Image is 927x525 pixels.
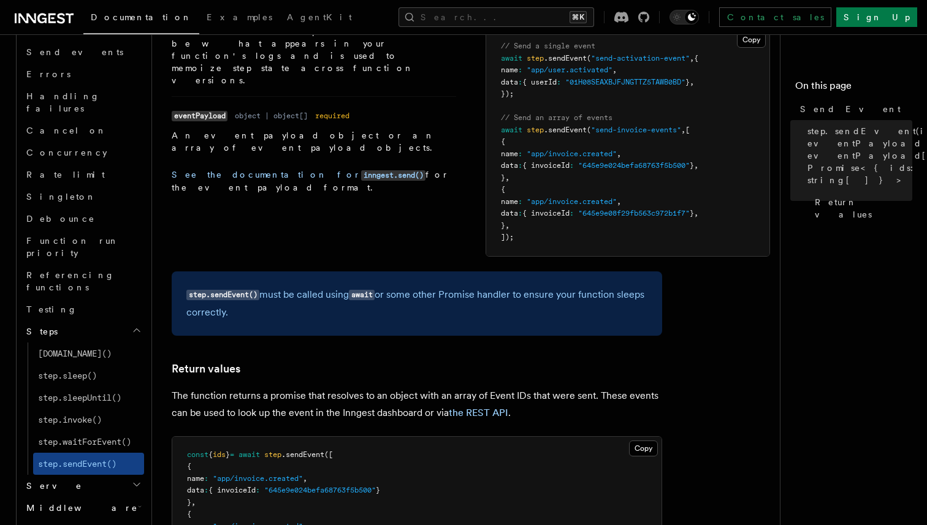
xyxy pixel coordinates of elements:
a: Debounce [21,208,144,230]
span: "app/user.activated" [527,66,612,74]
a: Singleton [21,186,144,208]
a: AgentKit [280,4,359,33]
span: "01H08SEAXBJFJNGTTZ5TAWB0BD" [565,78,685,86]
span: { invoiceId [522,209,570,217]
span: , [690,78,694,86]
span: Documentation [91,12,192,22]
span: step [527,126,544,134]
span: : [518,66,522,74]
span: ( [587,54,591,62]
span: AgentKit [287,12,352,22]
span: { invoiceId [522,161,570,170]
span: await [501,54,522,62]
span: step [264,450,281,459]
span: await [501,126,522,134]
span: "send-activation-event" [591,54,690,62]
code: await [349,290,375,300]
a: Examples [199,4,280,33]
button: Copy [737,32,766,48]
span: Send Event [800,103,901,115]
span: "app/invoice.created" [527,149,617,158]
span: Testing [26,304,77,314]
span: , [505,173,509,182]
span: }); [501,89,514,98]
span: : [518,209,522,217]
span: = [230,450,234,459]
span: { [501,185,505,194]
span: } [187,498,191,507]
span: "send-invoice-events" [591,126,681,134]
button: Steps [21,320,144,342]
p: An event payload object or an array of event payload objects. [172,129,456,154]
span: { userId [522,78,557,86]
span: } [690,209,694,217]
span: .sendEvent [281,450,324,459]
span: Middleware [21,502,138,514]
span: step.sleepUntil() [38,393,121,402]
p: must be called using or some other Promise handler to ensure your function sleeps correctly. [186,286,647,321]
span: , [303,474,307,483]
span: step.sendEvent() [38,459,116,469]
a: [DOMAIN_NAME]() [33,342,144,364]
span: { [208,450,213,459]
span: , [617,197,621,206]
a: Send events [21,41,144,63]
span: [ [685,126,690,134]
span: Referencing functions [26,270,115,292]
span: , [694,161,698,170]
a: Send Event [795,98,912,120]
span: } [690,161,694,170]
a: Return values [172,360,240,377]
code: step.sendEvent() [186,290,259,300]
span: } [376,486,380,494]
span: data [501,161,518,170]
span: , [681,126,685,134]
span: Return values [815,196,912,221]
span: "645e9e08f29fb563c972b1f7" [578,209,690,217]
a: Errors [21,63,144,85]
span: : [518,78,522,86]
a: Handling failures [21,85,144,119]
span: "645e9e024befa68763f5b500" [264,486,376,494]
p: The function returns a promise that resolves to an object with an array of Event IDs that were se... [172,387,662,421]
span: await [238,450,260,459]
span: } [501,221,505,230]
span: : [518,149,522,158]
span: } [685,78,690,86]
span: name [501,66,518,74]
span: : [518,197,522,206]
span: } [501,173,505,182]
span: "app/invoice.created" [527,197,617,206]
button: Serve [21,475,144,497]
span: step.invoke() [38,415,102,425]
a: Cancel on [21,119,144,142]
span: Singleton [26,192,96,202]
span: { invoiceId [208,486,256,494]
span: , [191,498,196,507]
span: ([ [324,450,333,459]
span: .sendEvent [544,54,587,62]
a: Contact sales [719,7,831,27]
span: data [501,78,518,86]
span: name [501,197,518,206]
span: : [570,161,574,170]
button: Copy [629,440,658,456]
span: , [612,66,617,74]
span: Handling failures [26,91,100,113]
div: Steps [21,342,144,475]
span: ]); [501,233,514,241]
a: step.waitForEvent() [33,431,144,453]
a: step.sleepUntil() [33,387,144,409]
span: , [690,54,694,62]
span: "645e9e024befa68763f5b500" [578,161,690,170]
kbd: ⌘K [570,11,587,23]
span: data [187,486,204,494]
h4: On this page [795,78,912,98]
dd: required [315,111,349,121]
span: [DOMAIN_NAME]() [38,349,112,358]
a: Concurrency [21,142,144,164]
span: Steps [21,325,58,338]
span: // Send an array of events [501,113,612,122]
span: , [617,149,621,158]
p: for the event payload format. [172,168,456,194]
